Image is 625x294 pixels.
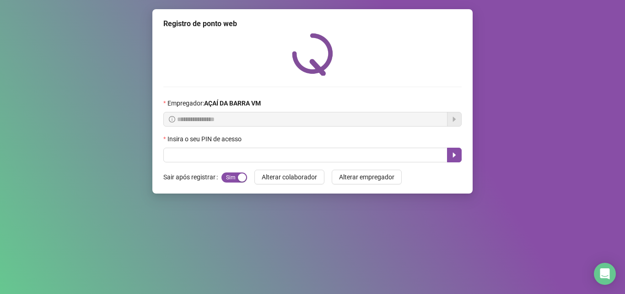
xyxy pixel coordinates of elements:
[254,170,324,184] button: Alterar colaborador
[594,263,616,285] div: Open Intercom Messenger
[163,134,248,144] label: Insira o seu PIN de acesso
[167,98,261,108] span: Empregador :
[169,116,175,122] span: info-circle
[204,100,261,107] strong: AÇAÍ DA BARRA VM
[339,172,394,182] span: Alterar empregador
[163,18,462,29] div: Registro de ponto web
[262,172,317,182] span: Alterar colaborador
[163,170,221,184] label: Sair após registrar
[292,33,333,76] img: QRPoint
[451,151,458,159] span: caret-right
[332,170,402,184] button: Alterar empregador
